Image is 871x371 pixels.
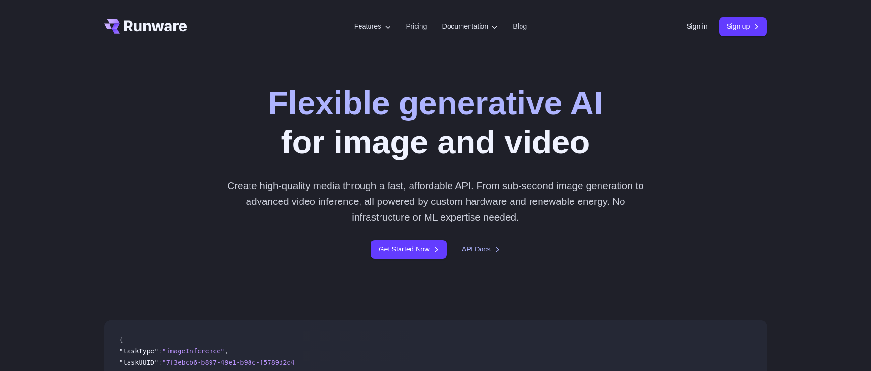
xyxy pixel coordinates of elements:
[462,244,500,255] a: API Docs
[158,359,162,366] span: :
[513,21,527,32] a: Blog
[687,21,708,32] a: Sign in
[268,84,603,162] h1: for image and video
[162,359,310,366] span: "7f3ebcb6-b897-49e1-b98c-f5789d2d40d7"
[162,347,225,355] span: "imageInference"
[442,21,498,32] label: Documentation
[120,359,159,366] span: "taskUUID"
[354,21,391,32] label: Features
[371,240,446,259] a: Get Started Now
[120,336,123,343] span: {
[268,85,603,121] strong: Flexible generative AI
[158,347,162,355] span: :
[104,19,187,34] a: Go to /
[224,347,228,355] span: ,
[406,21,427,32] a: Pricing
[223,178,648,225] p: Create high-quality media through a fast, affordable API. From sub-second image generation to adv...
[719,17,767,36] a: Sign up
[120,347,159,355] span: "taskType"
